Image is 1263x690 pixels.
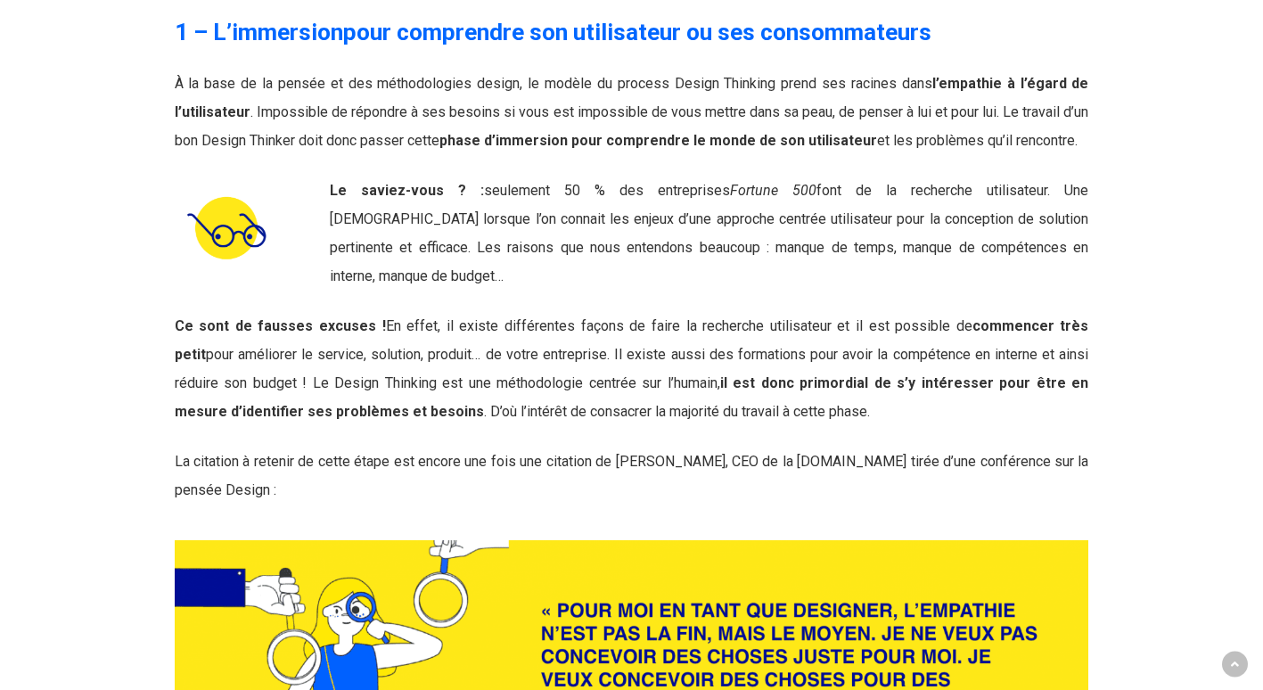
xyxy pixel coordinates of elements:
[175,177,277,279] img: formation Design Thinking certifiante
[175,317,1089,420] span: En effet, il existe différentes façons de faire la recherche utilisateur et il est possible de po...
[175,317,386,334] strong: Ce sont de fausses excuses !
[175,75,1089,149] span: À la base de la pensée et des méthodologies design, le modèle du process Design Thinking prend se...
[175,453,1089,498] span: La citation à retenir de cette étape est encore une fois une citation de [PERSON_NAME], CEO de la...
[330,182,730,199] span: seulement 50 % des entreprises
[730,182,816,199] span: Fortune 500
[343,19,931,45] b: pour comprendre son utilisateur ou ses consommateurs
[330,182,484,199] strong: Le saviez-vous ? :
[439,132,877,149] strong: phase d’immersion pour comprendre le monde de son utilisateur
[175,19,343,45] b: 1 – L’immersion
